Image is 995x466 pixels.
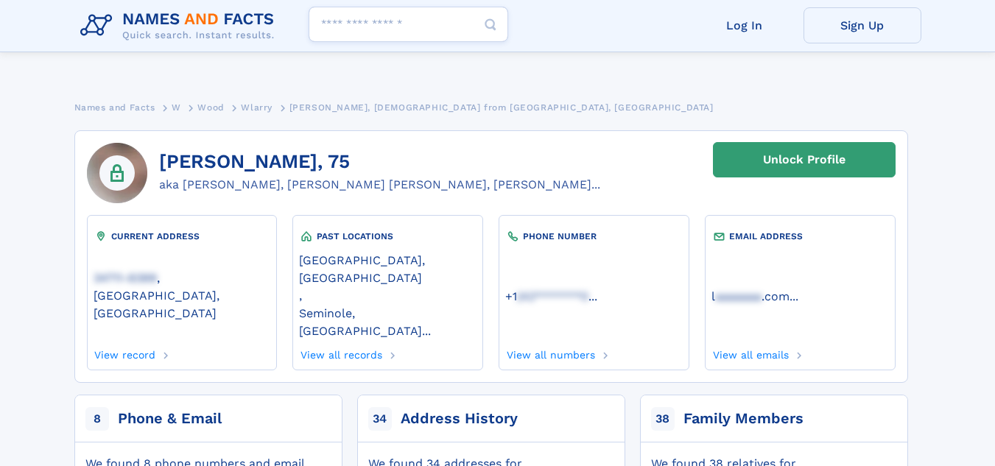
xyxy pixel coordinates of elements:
img: Logo Names and Facts [74,6,286,46]
div: PHONE NUMBER [505,229,682,244]
span: 38 [651,407,675,431]
span: Wlarry [241,102,273,113]
div: aka [PERSON_NAME], [PERSON_NAME] [PERSON_NAME], [PERSON_NAME]... [159,176,600,194]
div: , [299,244,476,345]
a: Wlarry [241,98,273,116]
h1: [PERSON_NAME], 75 [159,151,600,173]
a: [GEOGRAPHIC_DATA], [GEOGRAPHIC_DATA] [299,252,476,285]
div: Unlock Profile [763,143,845,177]
a: Wood [197,98,224,116]
a: View all records [299,345,382,361]
div: Family Members [683,409,804,429]
div: CURRENT ADDRESS [94,229,270,244]
div: PAST LOCATIONS [299,229,476,244]
a: ... [505,289,682,303]
div: Phone & Email [118,409,222,429]
input: search input [309,7,508,42]
a: View all numbers [505,345,595,361]
a: Unlock Profile [713,142,896,177]
a: laaaaaaa.com [711,288,790,303]
a: View all emails [711,345,789,361]
a: Seminole, [GEOGRAPHIC_DATA]... [299,305,476,338]
span: 34711-8399 [94,271,157,285]
span: W [172,102,181,113]
span: [PERSON_NAME], [DEMOGRAPHIC_DATA] from [GEOGRAPHIC_DATA], [GEOGRAPHIC_DATA] [289,102,714,113]
div: EMAIL ADDRESS [711,229,888,244]
button: Search Button [473,7,508,43]
span: Wood [197,102,224,113]
a: Sign Up [804,7,921,43]
a: W [172,98,181,116]
div: Address History [401,409,518,429]
span: 34 [368,407,392,431]
span: 8 [85,407,109,431]
span: aaaaaaa [715,289,762,303]
a: Log In [686,7,804,43]
a: 34711-8399, [GEOGRAPHIC_DATA], [GEOGRAPHIC_DATA] [94,269,270,320]
a: Names and Facts [74,98,155,116]
a: View record [94,345,156,361]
